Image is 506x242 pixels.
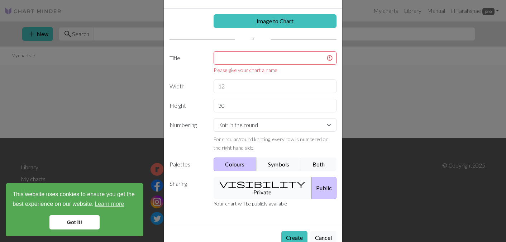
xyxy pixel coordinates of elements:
label: Numbering [165,118,209,152]
small: Your chart will be publicly available [214,200,287,207]
div: Please give your chart a name [214,66,337,74]
label: Sharing [165,177,209,199]
a: learn more about cookies [94,199,125,209]
small: For circular/round knitting, every row is numbered on the right hand side. [214,136,329,151]
button: Private [214,177,312,199]
button: Both [301,158,337,171]
label: Height [165,99,209,112]
div: cookieconsent [6,183,143,236]
span: visibility [219,179,305,189]
label: Palettes [165,158,209,171]
button: Colours [214,158,257,171]
span: This website uses cookies to ensure you get the best experience on our website. [13,190,137,209]
label: Title [165,51,209,74]
a: Image to Chart [214,14,337,28]
a: dismiss cookie message [49,215,100,229]
label: Width [165,79,209,93]
button: Public [311,177,336,199]
button: Symbols [256,158,301,171]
